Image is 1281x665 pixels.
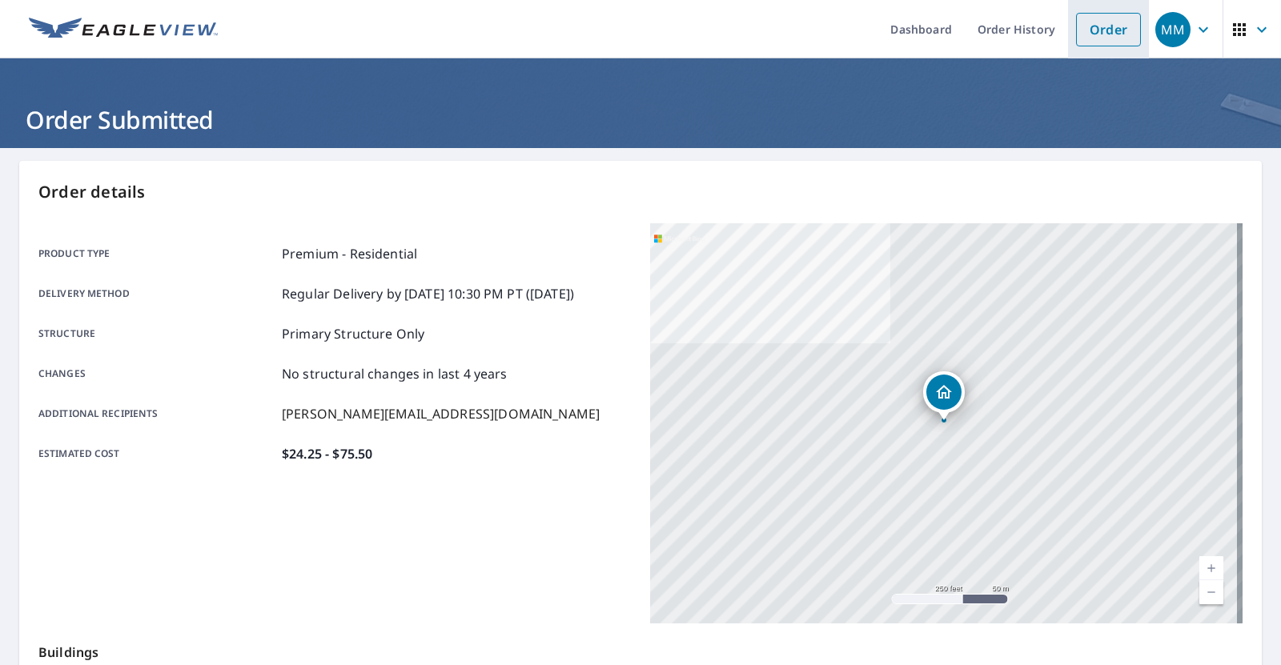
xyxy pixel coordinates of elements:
p: Delivery method [38,284,275,303]
p: Primary Structure Only [282,324,424,343]
p: $24.25 - $75.50 [282,444,372,463]
h1: Order Submitted [19,103,1262,136]
div: Dropped pin, building 1, Residential property, 16 Crooked Ln Manchester, MA 01944 [923,371,965,421]
p: Estimated cost [38,444,275,463]
p: Additional recipients [38,404,275,423]
a: Current Level 17, Zoom Out [1199,580,1223,604]
img: EV Logo [29,18,218,42]
a: Current Level 17, Zoom In [1199,556,1223,580]
a: Order [1076,13,1141,46]
div: MM [1155,12,1191,47]
p: Changes [38,364,275,383]
p: [PERSON_NAME][EMAIL_ADDRESS][DOMAIN_NAME] [282,404,600,423]
p: Premium - Residential [282,244,417,263]
p: Regular Delivery by [DATE] 10:30 PM PT ([DATE]) [282,284,574,303]
p: No structural changes in last 4 years [282,364,508,383]
p: Order details [38,180,1243,204]
p: Product type [38,244,275,263]
p: Structure [38,324,275,343]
